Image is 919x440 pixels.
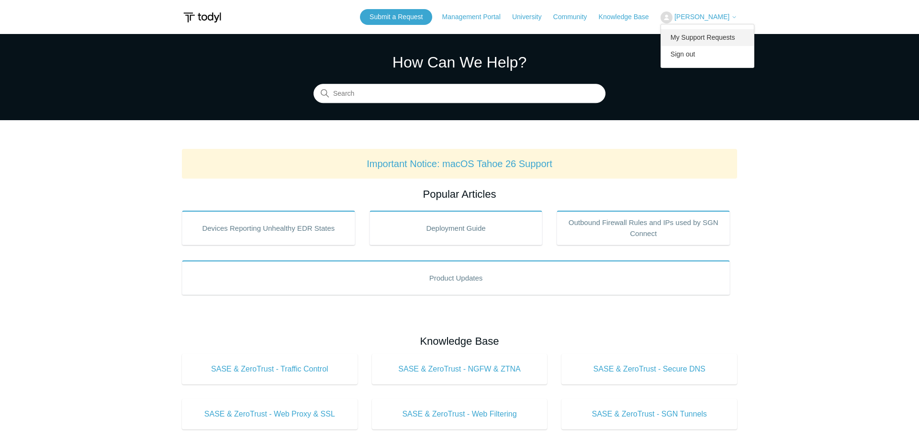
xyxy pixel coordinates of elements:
span: SASE & ZeroTrust - NGFW & ZTNA [386,363,533,375]
a: My Support Requests [661,29,754,46]
a: Devices Reporting Unhealthy EDR States [182,211,355,245]
button: [PERSON_NAME] [661,11,737,23]
a: Knowledge Base [599,12,659,22]
a: SASE & ZeroTrust - Traffic Control [182,354,358,384]
a: Management Portal [442,12,510,22]
a: SASE & ZeroTrust - NGFW & ZTNA [372,354,548,384]
a: Important Notice: macOS Tahoe 26 Support [367,158,552,169]
a: Sign out [661,46,754,63]
a: SASE & ZeroTrust - Web Filtering [372,399,548,429]
a: SASE & ZeroTrust - SGN Tunnels [561,399,737,429]
span: SASE & ZeroTrust - Web Proxy & SSL [196,408,343,420]
a: Submit a Request [360,9,432,25]
span: SASE & ZeroTrust - SGN Tunnels [576,408,723,420]
a: SASE & ZeroTrust - Web Proxy & SSL [182,399,358,429]
h2: Popular Articles [182,186,737,202]
h1: How Can We Help? [314,51,605,74]
h2: Knowledge Base [182,333,737,349]
span: SASE & ZeroTrust - Web Filtering [386,408,533,420]
span: SASE & ZeroTrust - Traffic Control [196,363,343,375]
a: University [512,12,551,22]
a: SASE & ZeroTrust - Secure DNS [561,354,737,384]
a: Outbound Firewall Rules and IPs used by SGN Connect [557,211,730,245]
a: Deployment Guide [370,211,543,245]
span: SASE & ZeroTrust - Secure DNS [576,363,723,375]
span: [PERSON_NAME] [674,13,729,21]
a: Product Updates [182,260,730,295]
img: Todyl Support Center Help Center home page [182,9,223,26]
input: Search [314,84,605,103]
a: Community [553,12,597,22]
